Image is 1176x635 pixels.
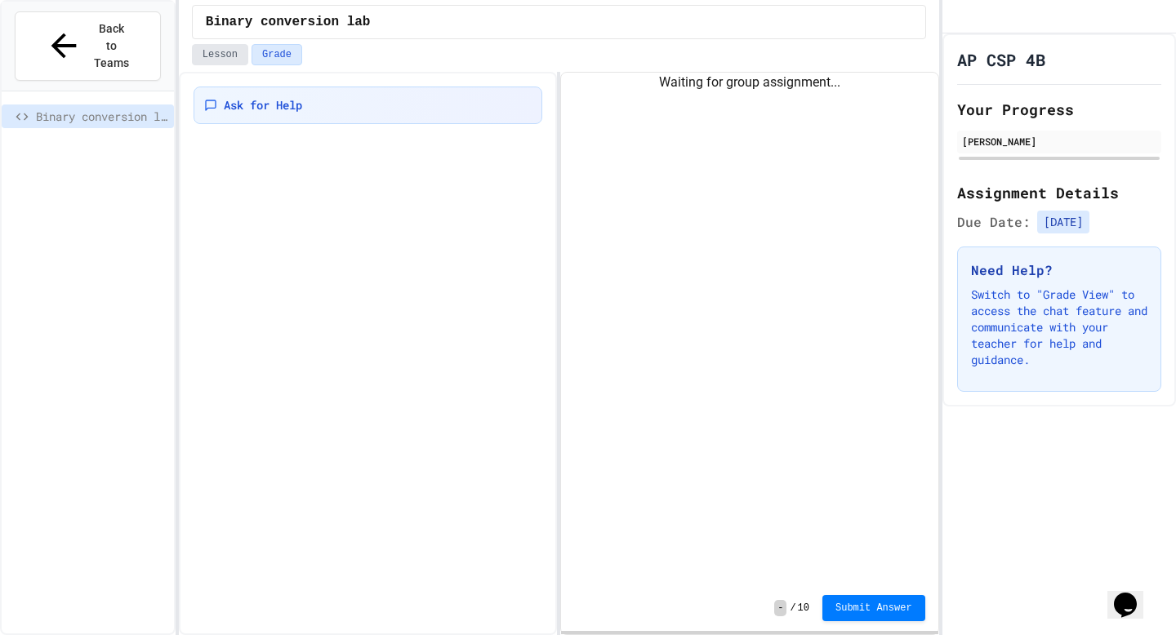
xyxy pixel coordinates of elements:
[971,260,1147,280] h3: Need Help?
[957,212,1031,232] span: Due Date:
[15,11,161,81] button: Back to Teams
[36,108,167,125] span: Binary conversion lab
[835,602,912,615] span: Submit Answer
[962,134,1156,149] div: [PERSON_NAME]
[192,44,248,65] button: Lesson
[1037,211,1089,233] span: [DATE]
[822,595,925,621] button: Submit Answer
[971,286,1147,368] p: Switch to "Grade View" to access the chat feature and communicate with your teacher for help and ...
[798,602,809,615] span: 10
[561,73,938,92] div: Waiting for group assignment...
[1107,570,1160,619] iframe: chat widget
[224,97,302,113] span: Ask for Help
[957,48,1045,71] h1: AP CSP 4B
[252,44,302,65] button: Grade
[774,600,786,616] span: -
[957,181,1161,204] h2: Assignment Details
[957,98,1161,121] h2: Your Progress
[790,602,795,615] span: /
[92,20,131,72] span: Back to Teams
[206,12,371,32] span: Binary conversion lab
